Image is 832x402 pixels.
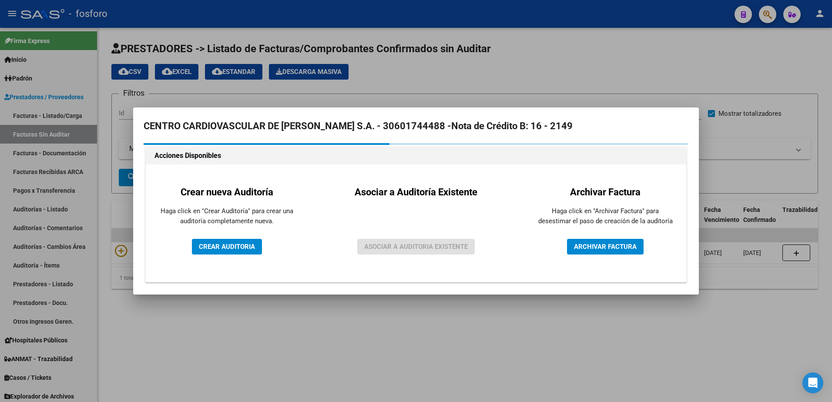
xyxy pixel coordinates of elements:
[567,239,644,255] button: ARCHIVAR FACTURA
[574,243,637,251] span: ARCHIVAR FACTURA
[192,239,262,255] button: CREAR AUDITORIA
[355,185,477,199] h2: Asociar a Auditoría Existente
[357,239,475,255] button: ASOCIAR A AUDITORIA EXISTENTE
[451,121,573,131] strong: Nota de Crédito B: 16 - 2149
[159,206,294,226] p: Haga click en "Crear Auditoría" para crear una auditoría completamente nueva.
[538,206,673,226] p: Haga click en "Archivar Factura" para desestimar el paso de creación de la auditoría
[802,372,823,393] div: Open Intercom Messenger
[199,243,255,251] span: CREAR AUDITORIA
[159,185,294,199] h2: Crear nueva Auditoría
[144,118,688,134] h2: CENTRO CARDIOVASCULAR DE [PERSON_NAME] S.A. - 30601744488 -
[364,243,468,251] span: ASOCIAR A AUDITORIA EXISTENTE
[154,151,678,161] h1: Acciones Disponibles
[538,185,673,199] h2: Archivar Factura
